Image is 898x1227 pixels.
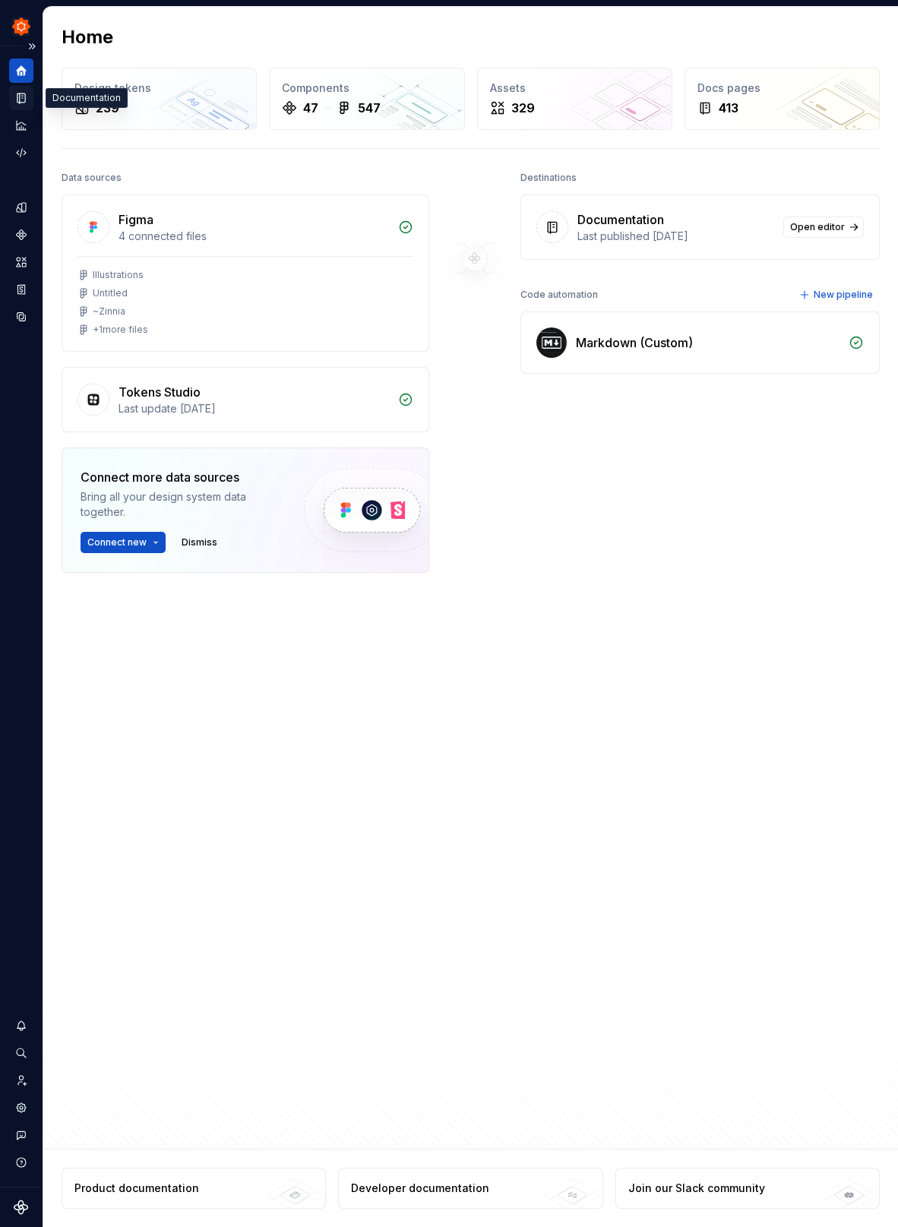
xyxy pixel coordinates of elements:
a: Invite team [9,1068,33,1093]
div: Connect more data sources [81,468,278,486]
div: Docs pages [697,81,867,96]
a: Design tokens239 [62,68,257,130]
a: Home [9,59,33,83]
span: Open editor [790,221,845,233]
button: Contact support [9,1123,33,1147]
div: Developer documentation [351,1181,489,1196]
svg: Supernova Logo [14,1200,29,1215]
div: 329 [511,99,535,117]
div: Destinations [520,167,577,188]
div: Last published [DATE] [577,229,774,244]
div: Code automation [520,284,598,305]
div: Design tokens [74,81,244,96]
div: Markdown (Custom) [576,334,693,352]
a: Components [9,223,33,247]
div: Documentation [46,88,128,108]
div: + 1 more files [93,324,148,336]
a: Assets329 [477,68,672,130]
div: Bring all your design system data together. [81,489,278,520]
div: 547 [358,99,381,117]
button: Dismiss [175,532,224,553]
a: Settings [9,1096,33,1120]
div: Documentation [577,210,664,229]
div: 47 [303,99,318,117]
a: Documentation [9,86,33,110]
a: Code automation [9,141,33,165]
a: Figma4 connected filesIllustrationsUntitled~Zinnia+1more files [62,194,429,352]
div: Last update [DATE] [119,401,389,416]
button: Connect new [81,532,166,553]
a: Assets [9,250,33,274]
button: Notifications [9,1014,33,1038]
div: 239 [96,99,119,117]
div: ~Zinnia [93,305,125,318]
a: Tokens StudioLast update [DATE] [62,367,429,432]
div: 4 connected files [119,229,389,244]
span: New pipeline [814,289,873,301]
div: Data sources [62,167,122,188]
button: Expand sidebar [21,36,43,57]
a: Join our Slack community [615,1168,880,1209]
div: Figma [119,210,153,229]
a: Components47547 [269,68,464,130]
a: Analytics [9,113,33,138]
a: Data sources [9,305,33,329]
span: Connect new [87,536,147,549]
a: Developer documentation [338,1168,602,1209]
span: Dismiss [182,536,217,549]
a: Design tokens [9,195,33,220]
div: Assets [490,81,659,96]
a: Open editor [783,217,864,238]
div: Join our Slack community [628,1181,765,1196]
div: Components [282,81,451,96]
h2: Home [62,25,113,49]
button: New pipeline [795,284,880,305]
img: 45b30344-6175-44f5-928b-e1fa7fb9357c.png [12,17,30,36]
div: 413 [719,99,738,117]
div: Tokens Studio [119,383,201,401]
div: Product documentation [74,1181,199,1196]
button: Search ⌘K [9,1041,33,1065]
a: Product documentation [62,1168,326,1209]
a: Storybook stories [9,277,33,302]
div: Untitled [93,287,128,299]
a: Docs pages413 [685,68,880,130]
div: Illustrations [93,269,144,281]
